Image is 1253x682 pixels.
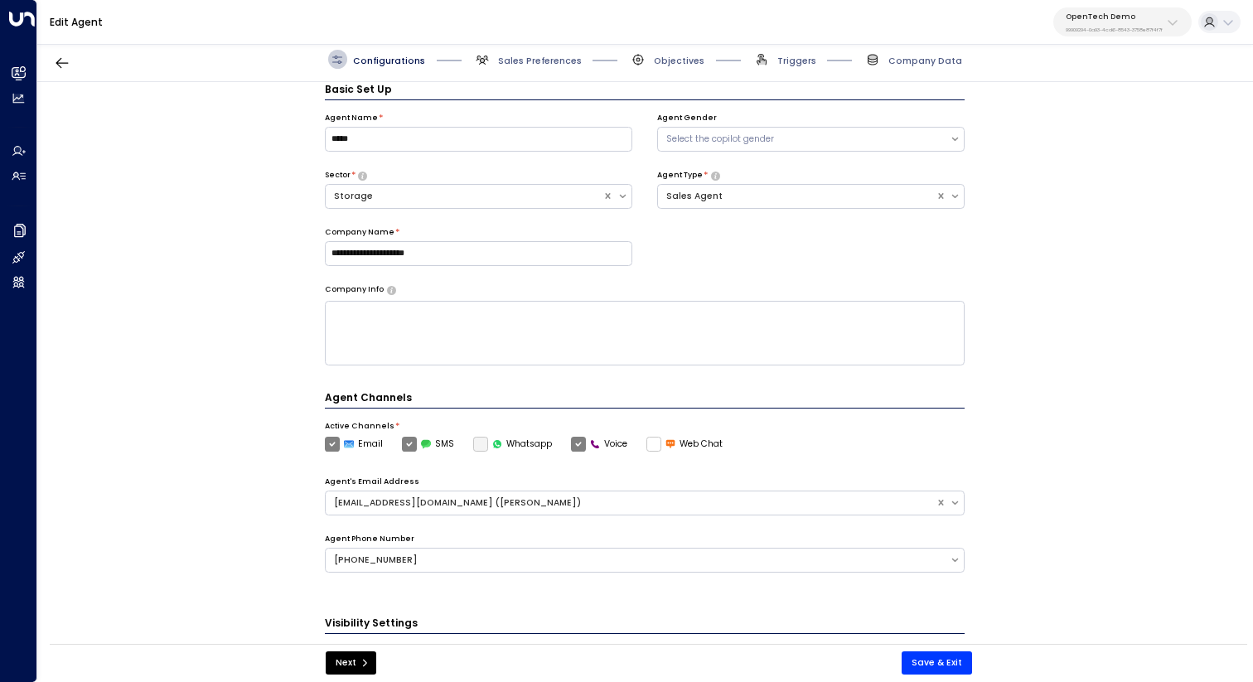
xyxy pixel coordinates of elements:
[711,172,720,180] button: Select whether your copilot will handle inquiries directly from leads or from brokers representin...
[325,476,419,488] label: Agent's Email Address
[571,437,628,452] label: Voice
[325,421,394,433] label: Active Channels
[902,651,972,675] button: Save & Exit
[1066,27,1163,33] p: 99909294-0a93-4cd6-8543-3758e87f4f7f
[325,170,351,181] label: Sector
[777,55,816,67] span: Triggers
[326,651,376,675] button: Next
[387,286,396,294] button: Provide a brief overview of your company, including your industry, products or services, and any ...
[666,133,941,146] div: Select the copilot gender
[325,616,965,634] h3: Visibility Settings
[1053,7,1192,36] button: OpenTech Demo99909294-0a93-4cd6-8543-3758e87f4f7f
[325,437,384,452] label: Email
[334,496,927,510] div: [EMAIL_ADDRESS][DOMAIN_NAME] ([PERSON_NAME])
[646,437,723,452] label: Web Chat
[657,113,717,124] label: Agent Gender
[402,437,455,452] label: SMS
[657,170,703,181] label: Agent Type
[334,190,595,203] div: Storage
[334,554,941,567] div: [PHONE_NUMBER]
[325,390,965,409] h4: Agent Channels
[666,190,927,203] div: Sales Agent
[325,534,414,545] label: Agent Phone Number
[325,227,394,239] label: Company Name
[325,82,965,100] h3: Basic Set Up
[888,55,962,67] span: Company Data
[473,437,553,452] div: To activate this channel, please go to the Integrations page
[50,15,103,29] a: Edit Agent
[358,172,367,180] button: Select whether your copilot will handle inquiries directly from leads or from brokers representin...
[498,55,582,67] span: Sales Preferences
[353,55,425,67] span: Configurations
[1066,12,1163,22] p: OpenTech Demo
[325,113,378,124] label: Agent Name
[473,437,553,452] label: Whatsapp
[654,55,704,67] span: Objectives
[325,284,384,296] label: Company Info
